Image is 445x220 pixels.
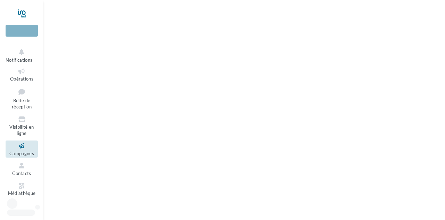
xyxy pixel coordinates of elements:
div: Nouvelle campagne [6,25,38,37]
a: Contacts [6,160,38,177]
a: Boîte de réception [6,86,38,111]
span: Contacts [12,170,31,176]
span: Médiathèque [8,191,36,196]
a: Opérations [6,66,38,83]
span: Notifications [6,57,32,63]
a: Campagnes [6,141,38,158]
a: Visibilité en ligne [6,114,38,138]
span: Visibilité en ligne [9,124,34,136]
span: Boîte de réception [12,98,32,110]
span: Campagnes [9,151,34,156]
span: Opérations [10,76,33,82]
a: Médiathèque [6,181,38,198]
